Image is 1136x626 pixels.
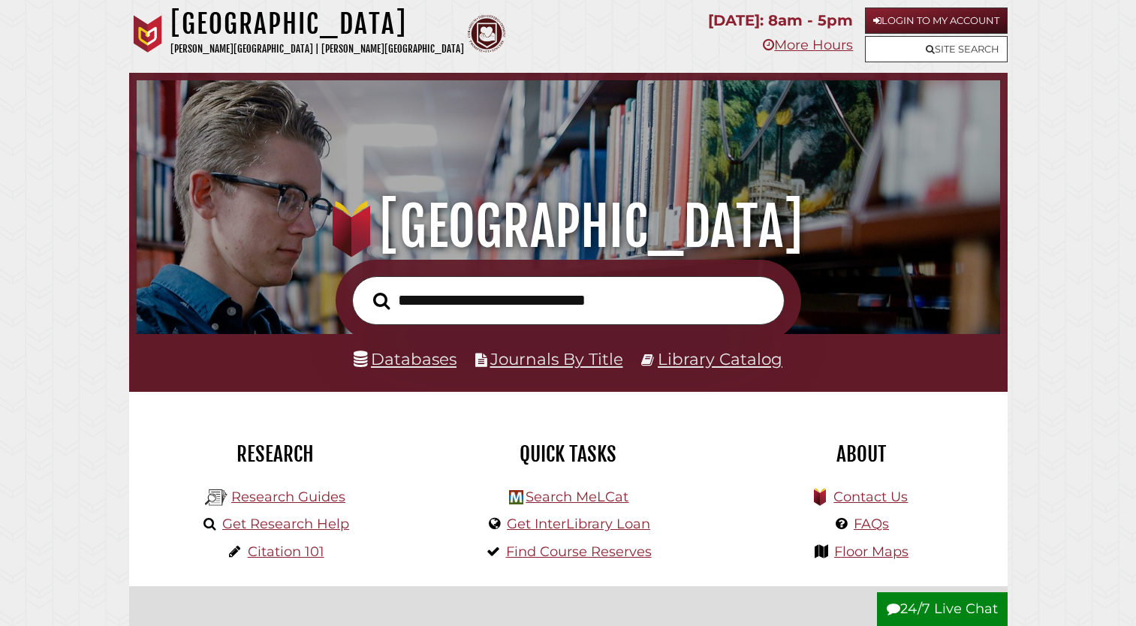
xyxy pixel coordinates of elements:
[865,36,1008,62] a: Site Search
[205,486,228,509] img: Hekman Library Logo
[854,516,889,532] a: FAQs
[231,489,345,505] a: Research Guides
[726,441,996,467] h2: About
[366,288,397,315] button: Search
[373,291,390,309] i: Search
[170,41,464,58] p: [PERSON_NAME][GEOGRAPHIC_DATA] | [PERSON_NAME][GEOGRAPHIC_DATA]
[468,15,505,53] img: Calvin Theological Seminary
[170,8,464,41] h1: [GEOGRAPHIC_DATA]
[354,349,457,369] a: Databases
[506,543,652,560] a: Find Course Reserves
[526,489,628,505] a: Search MeLCat
[507,516,650,532] a: Get InterLibrary Loan
[433,441,704,467] h2: Quick Tasks
[222,516,349,532] a: Get Research Help
[248,543,324,560] a: Citation 101
[763,37,853,53] a: More Hours
[833,489,908,505] a: Contact Us
[153,194,983,260] h1: [GEOGRAPHIC_DATA]
[708,8,853,34] p: [DATE]: 8am - 5pm
[658,349,782,369] a: Library Catalog
[834,543,908,560] a: Floor Maps
[865,8,1008,34] a: Login to My Account
[509,490,523,504] img: Hekman Library Logo
[129,15,167,53] img: Calvin University
[490,349,623,369] a: Journals By Title
[140,441,411,467] h2: Research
